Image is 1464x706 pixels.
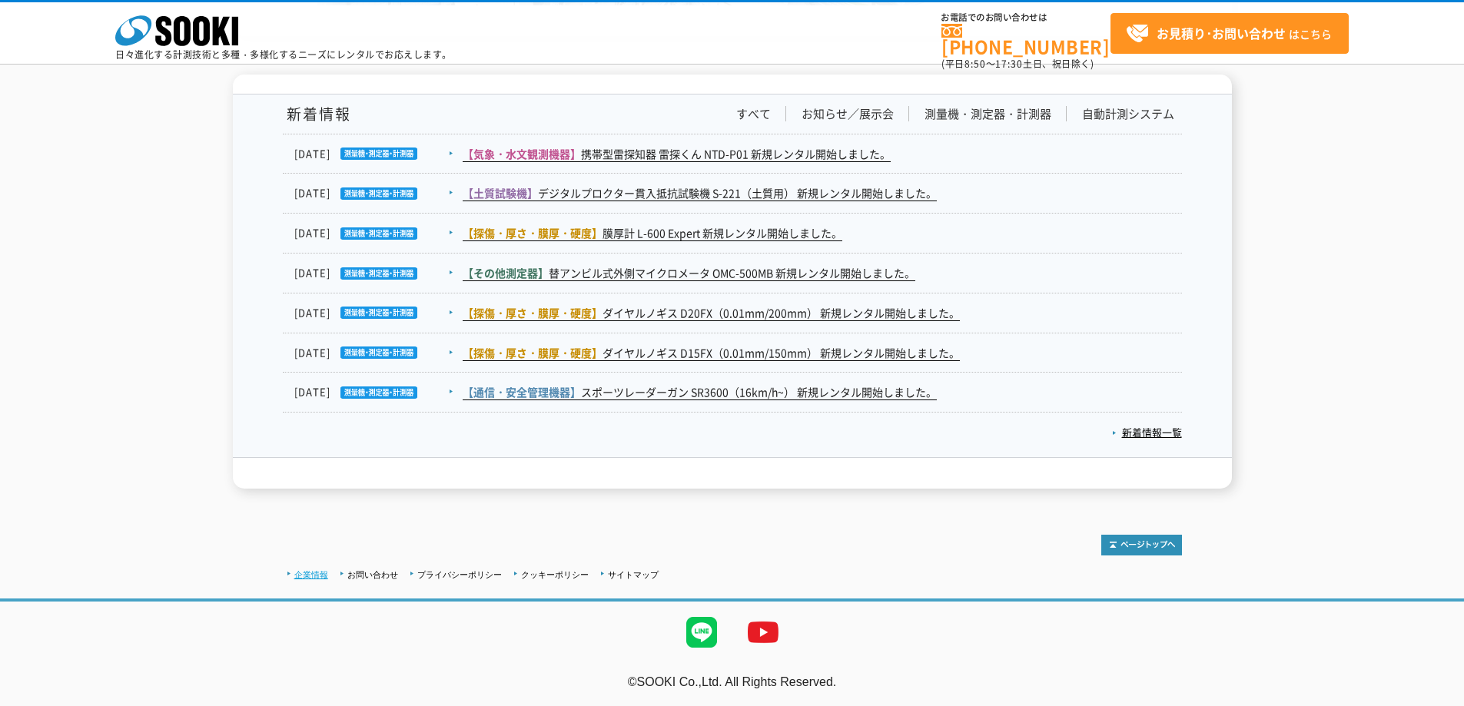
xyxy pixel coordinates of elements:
[1101,535,1182,555] img: トップページへ
[608,570,659,579] a: サイトマップ
[941,57,1094,71] span: (平日 ～ 土日、祝日除く)
[1110,13,1349,54] a: お見積り･お問い合わせはこちら
[964,57,986,71] span: 8:50
[294,146,461,162] dt: [DATE]
[802,106,894,122] a: お知らせ／展示会
[941,24,1110,55] a: [PHONE_NUMBER]
[1112,425,1182,439] a: 新着情報一覧
[294,225,461,241] dt: [DATE]
[330,267,417,280] img: 測量機・測定器・計測器
[294,384,461,400] dt: [DATE]
[732,602,794,663] img: YouTube
[330,227,417,240] img: 測量機・測定器・計測器
[1126,22,1332,45] span: はこちら
[294,570,328,579] a: 企業情報
[330,147,417,160] img: 測量機・測定器・計測器
[294,185,461,201] dt: [DATE]
[463,265,915,281] a: 【その他測定器】替アンビル式外側マイクロメータ OMC-500MB 新規レンタル開始しました。
[463,305,960,321] a: 【探傷・厚さ・膜厚・硬度】ダイヤルノギス D20FX（0.01mm/200mm） 新規レンタル開始しました。
[463,225,603,240] span: 【探傷・厚さ・膜厚・硬度】
[463,345,603,360] span: 【探傷・厚さ・膜厚・硬度】
[330,187,417,200] img: 測量機・測定器・計測器
[115,50,452,59] p: 日々進化する計測技術と多種・多様化するニーズにレンタルでお応えします。
[294,265,461,281] dt: [DATE]
[463,384,937,400] a: 【通信・安全管理機器】スポーツレーダーガン SR3600（16km/h~） 新規レンタル開始しました。
[521,570,589,579] a: クッキーポリシー
[347,570,398,579] a: お問い合わせ
[463,384,581,399] span: 【通信・安全管理機器】
[463,305,603,320] span: 【探傷・厚さ・膜厚・硬度】
[330,386,417,399] img: 測量機・測定器・計測器
[941,13,1110,22] span: お電話でのお問い合わせは
[330,346,417,359] img: 測量機・測定器・計測器
[925,106,1051,122] a: 測量機・測定器・計測器
[463,146,891,162] a: 【気象・水文観測機器】携帯型雷探知器 雷探くん NTD-P01 新規レンタル開始しました。
[463,146,581,161] span: 【気象・水文観測機器】
[294,305,461,321] dt: [DATE]
[463,225,842,241] a: 【探傷・厚さ・膜厚・硬度】膜厚計 L-600 Expert 新規レンタル開始しました。
[463,265,549,280] span: 【その他測定器】
[463,185,937,201] a: 【土質試験機】デジタルプロクター貫入抵抗試験機 S-221（土質用） 新規レンタル開始しました。
[1405,691,1464,704] a: テストMail
[330,307,417,319] img: 測量機・測定器・計測器
[1157,24,1286,42] strong: お見積り･お問い合わせ
[283,106,351,122] h1: 新着情報
[463,185,538,201] span: 【土質試験機】
[463,345,960,361] a: 【探傷・厚さ・膜厚・硬度】ダイヤルノギス D15FX（0.01mm/150mm） 新規レンタル開始しました。
[294,345,461,361] dt: [DATE]
[671,602,732,663] img: LINE
[1082,106,1174,122] a: 自動計測システム
[417,570,502,579] a: プライバシーポリシー
[736,106,771,122] a: すべて
[995,57,1023,71] span: 17:30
